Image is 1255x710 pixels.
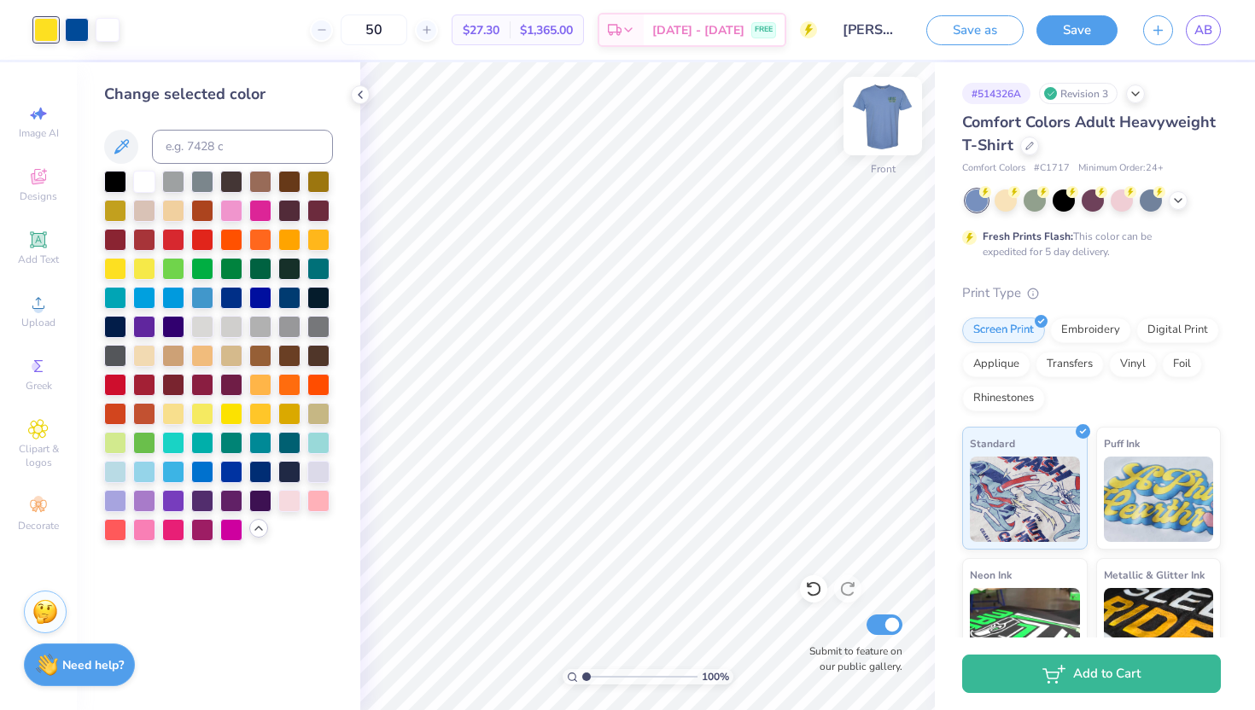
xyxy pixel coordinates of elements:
input: – – [341,15,407,45]
span: Decorate [18,519,59,532]
a: AB [1186,15,1221,45]
span: 100 % [702,669,729,684]
button: Add to Cart [962,655,1221,693]
strong: Fresh Prints Flash: [983,230,1073,243]
span: AB [1194,20,1212,40]
span: Greek [26,379,52,393]
span: $1,365.00 [520,21,573,39]
span: Add Text [18,253,59,266]
img: Puff Ink [1104,457,1214,542]
span: [DATE] - [DATE] [652,21,744,39]
div: This color can be expedited for 5 day delivery. [983,229,1193,259]
img: Metallic & Glitter Ink [1104,588,1214,673]
span: Comfort Colors [962,161,1025,176]
div: Digital Print [1136,317,1219,343]
div: Revision 3 [1039,83,1118,104]
input: Untitled Design [830,13,914,47]
div: Screen Print [962,317,1045,343]
div: Applique [962,352,1030,377]
span: Comfort Colors Adult Heavyweight T-Shirt [962,112,1216,155]
span: # C1717 [1034,161,1070,176]
span: $27.30 [463,21,499,39]
span: FREE [755,24,773,36]
div: Vinyl [1109,352,1157,377]
span: Neon Ink [970,566,1012,584]
button: Save [1036,15,1118,45]
img: Front [849,82,917,150]
span: Clipart & logos [9,442,68,469]
span: Minimum Order: 24 + [1078,161,1164,176]
span: Designs [20,189,57,203]
span: Image AI [19,126,59,140]
img: Neon Ink [970,588,1080,673]
div: Rhinestones [962,386,1045,411]
button: Save as [926,15,1024,45]
div: Change selected color [104,83,333,106]
span: Puff Ink [1104,434,1140,452]
div: # 514326A [962,83,1030,104]
div: Transfers [1036,352,1104,377]
div: Front [871,161,896,177]
span: Metallic & Glitter Ink [1104,566,1205,584]
span: Upload [21,316,55,329]
img: Standard [970,457,1080,542]
div: Embroidery [1050,317,1131,343]
input: e.g. 7428 c [152,130,333,164]
span: Standard [970,434,1015,452]
div: Print Type [962,283,1221,303]
label: Submit to feature on our public gallery. [800,643,902,674]
strong: Need help? [62,657,124,673]
div: Foil [1162,352,1202,377]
